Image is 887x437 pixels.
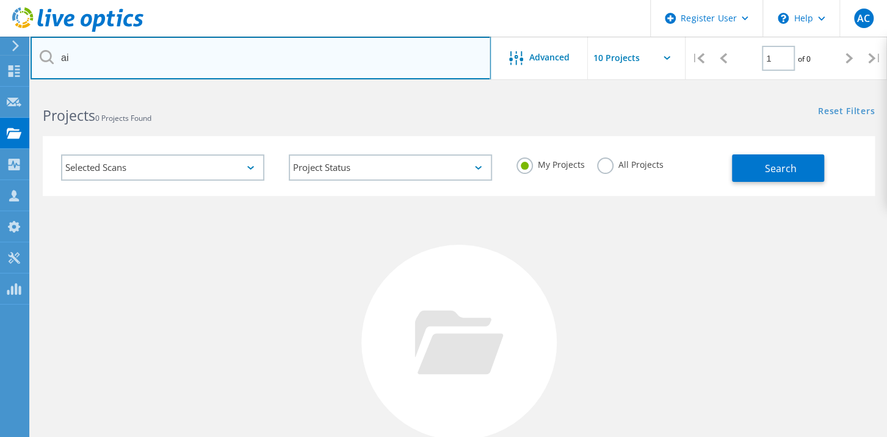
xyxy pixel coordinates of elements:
[12,26,143,34] a: Live Optics Dashboard
[289,154,492,181] div: Project Status
[818,107,875,117] a: Reset Filters
[686,37,711,80] div: |
[862,37,887,80] div: |
[778,13,789,24] svg: \n
[857,13,870,23] span: AC
[597,157,664,169] label: All Projects
[61,154,264,181] div: Selected Scans
[43,106,95,125] b: Projects
[798,54,811,64] span: of 0
[95,113,151,123] span: 0 Projects Found
[732,154,824,182] button: Search
[31,37,491,79] input: Search projects by name, owner, ID, company, etc
[529,53,570,62] span: Advanced
[765,162,797,175] span: Search
[516,157,585,169] label: My Projects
